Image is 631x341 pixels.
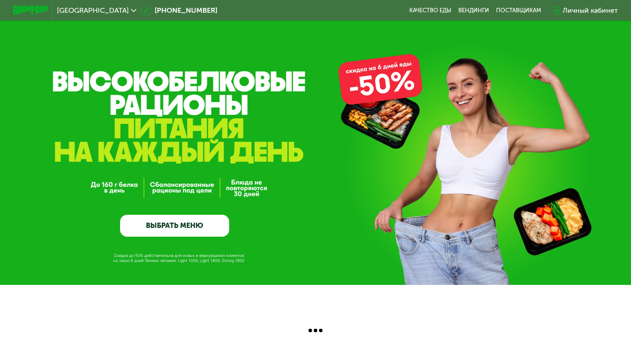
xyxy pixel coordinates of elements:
span: [GEOGRAPHIC_DATA] [57,7,129,14]
a: Вендинги [458,7,489,14]
a: ВЫБРАТЬ МЕНЮ [120,215,229,237]
a: [PHONE_NUMBER] [141,5,217,16]
div: поставщикам [496,7,541,14]
div: Личный кабинет [563,5,618,16]
a: Качество еды [409,7,451,14]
